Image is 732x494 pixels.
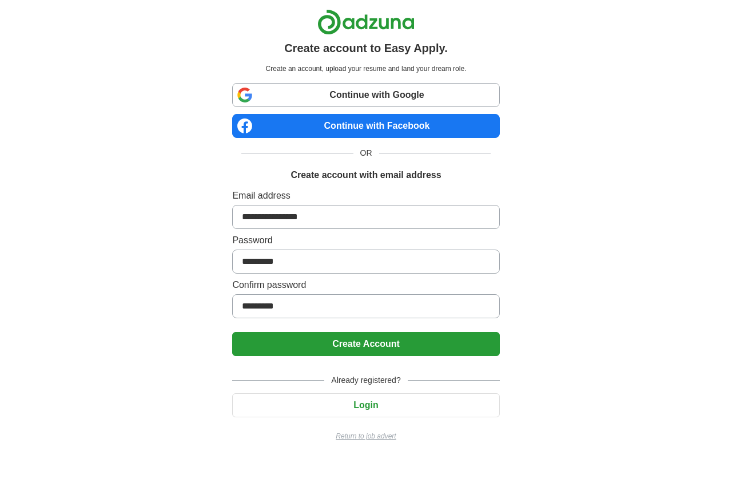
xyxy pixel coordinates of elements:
[291,168,441,182] h1: Create account with email address
[232,400,499,410] a: Login
[317,9,415,35] img: Adzuna logo
[232,83,499,107] a: Continue with Google
[324,374,407,386] span: Already registered?
[232,189,499,203] label: Email address
[232,431,499,441] a: Return to job advert
[353,147,379,159] span: OR
[234,64,497,74] p: Create an account, upload your resume and land your dream role.
[232,114,499,138] a: Continue with Facebook
[232,332,499,356] button: Create Account
[232,278,499,292] label: Confirm password
[284,39,448,57] h1: Create account to Easy Apply.
[232,393,499,417] button: Login
[232,234,499,247] label: Password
